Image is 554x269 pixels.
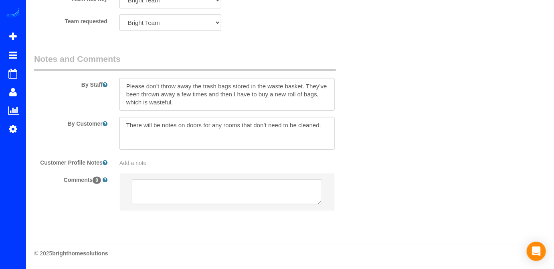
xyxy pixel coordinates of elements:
[28,14,113,25] label: Team requested
[93,177,101,184] span: 0
[28,156,113,167] label: Customer Profile Notes
[52,250,108,257] strong: brighthomesolutions
[34,53,336,71] legend: Notes and Comments
[527,242,546,261] div: Open Intercom Messenger
[119,160,147,166] span: Add a note
[28,78,113,89] label: By Staff
[34,249,546,257] div: © 2025
[28,117,113,128] label: By Customer
[28,173,113,184] label: Comments
[5,8,21,19] img: Automaid Logo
